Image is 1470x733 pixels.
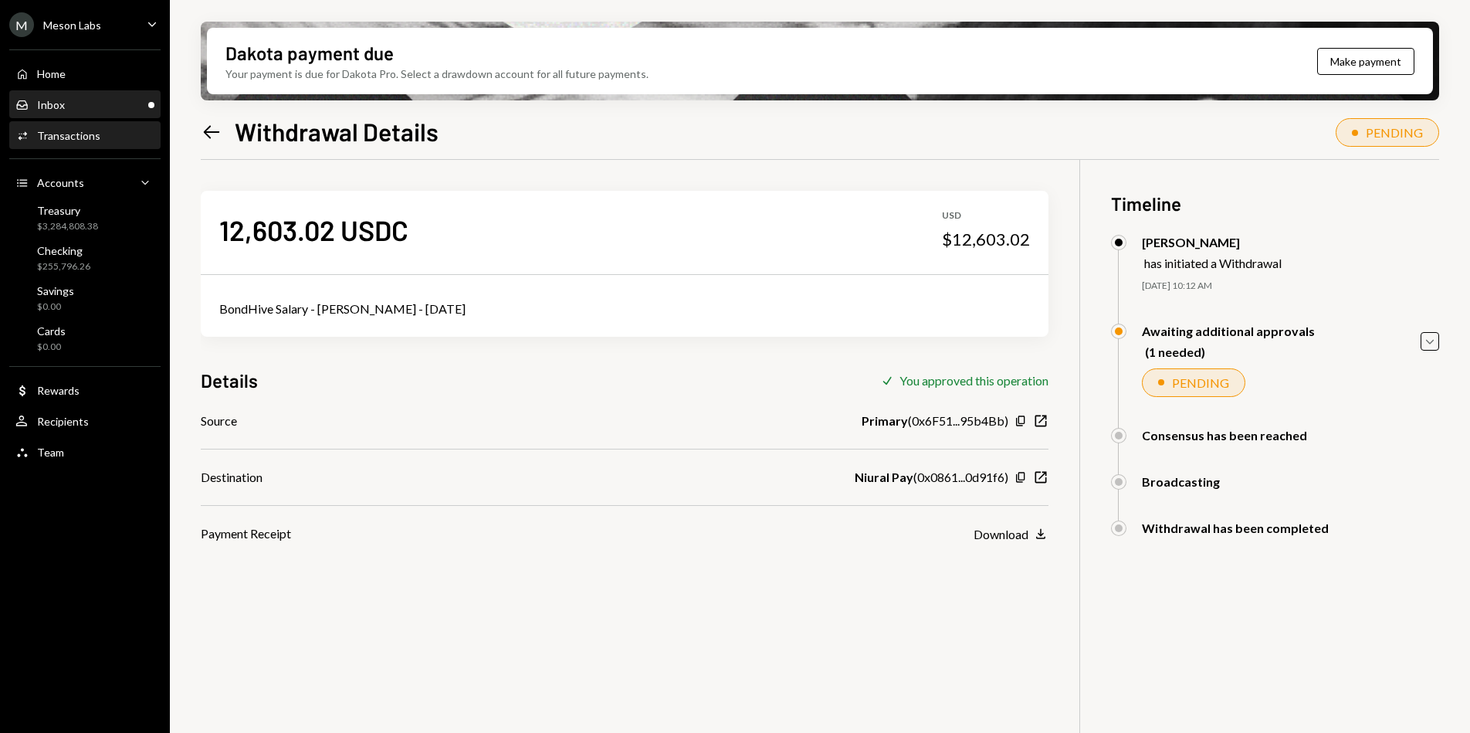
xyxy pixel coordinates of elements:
div: ( 0x6F51...95b4Bb ) [862,412,1008,430]
a: Checking$255,796.26 [9,239,161,277]
button: Make payment [1317,48,1414,75]
h3: Details [201,368,258,393]
div: $12,603.02 [942,229,1030,250]
div: Payment Receipt [201,524,291,543]
div: Treasury [37,204,98,217]
div: has initiated a Withdrawal [1144,256,1282,270]
div: Dakota payment due [225,40,394,66]
div: M [9,12,34,37]
div: Consensus has been reached [1142,428,1307,443]
div: Checking [37,244,90,257]
b: Primary [862,412,908,430]
a: Treasury$3,284,808.38 [9,199,161,236]
a: Accounts [9,168,161,196]
div: ( 0x0861...0d91f6 ) [855,468,1008,487]
div: PENDING [1172,375,1229,390]
div: Download [974,527,1028,541]
div: (1 needed) [1145,344,1315,359]
div: Meson Labs [43,19,101,32]
button: Download [974,526,1048,543]
div: $0.00 [37,300,74,314]
div: Home [37,67,66,80]
div: Destination [201,468,262,487]
div: Broadcasting [1142,474,1220,489]
div: Transactions [37,129,100,142]
div: BondHive Salary - [PERSON_NAME] - [DATE] [219,300,1030,318]
div: Inbox [37,98,65,111]
div: Accounts [37,176,84,189]
div: Savings [37,284,74,297]
a: Cards$0.00 [9,320,161,357]
div: Source [201,412,237,430]
a: Inbox [9,90,161,118]
b: Niural Pay [855,468,913,487]
div: USD [942,209,1030,222]
a: Savings$0.00 [9,280,161,317]
a: Team [9,438,161,466]
div: Your payment is due for Dakota Pro. Select a drawdown account for all future payments. [225,66,649,82]
a: Transactions [9,121,161,149]
div: Cards [37,324,66,338]
div: [DATE] 10:12 AM [1142,280,1439,293]
div: Recipients [37,415,89,428]
div: 12,603.02 USDC [219,212,408,247]
div: $255,796.26 [37,260,90,273]
div: $3,284,808.38 [37,220,98,233]
h1: Withdrawal Details [235,116,439,147]
div: PENDING [1366,125,1423,140]
a: Home [9,59,161,87]
a: Rewards [9,376,161,404]
a: Recipients [9,407,161,435]
div: [PERSON_NAME] [1142,235,1282,249]
div: $0.00 [37,341,66,354]
div: Awaiting additional approvals [1142,324,1315,338]
h3: Timeline [1111,191,1439,216]
div: Withdrawal has been completed [1142,521,1329,535]
div: Rewards [37,384,80,397]
div: You approved this operation [899,373,1048,388]
div: Team [37,446,64,459]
